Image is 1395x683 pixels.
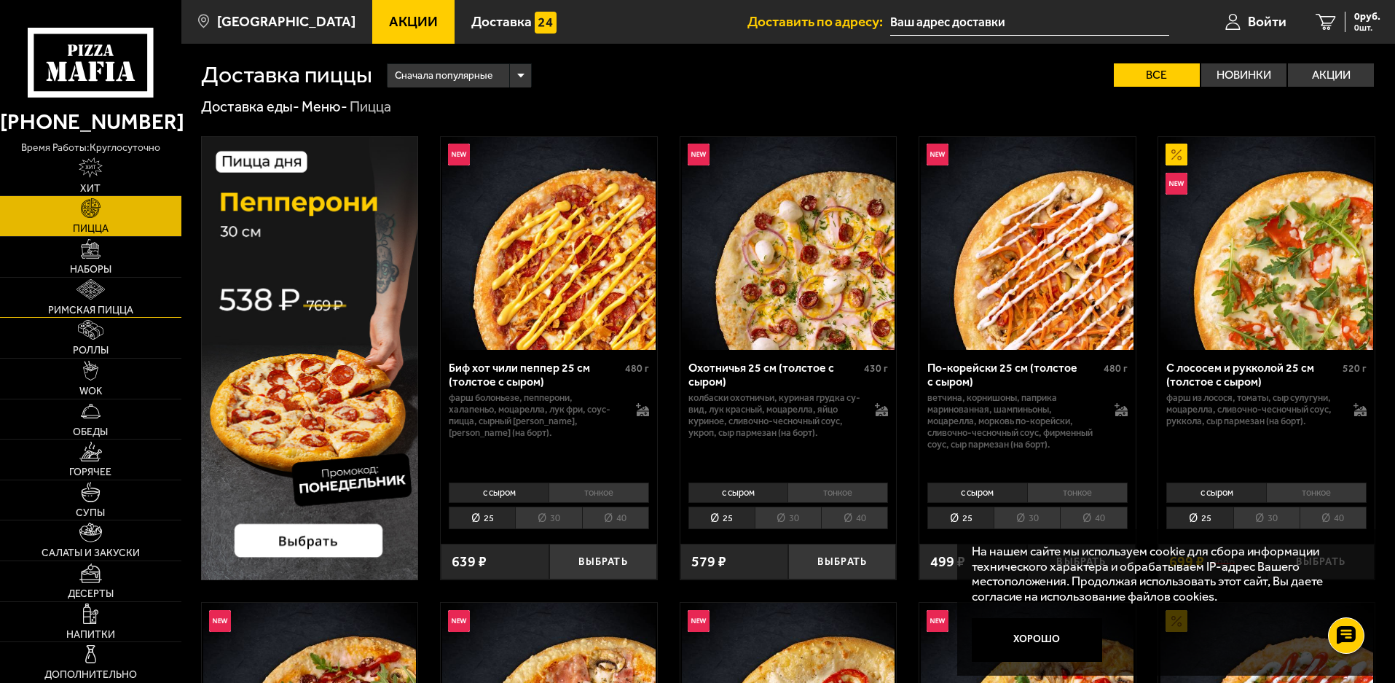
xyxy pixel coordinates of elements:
li: тонкое [549,483,649,503]
li: 25 [927,507,994,529]
span: 480 г [1104,362,1128,375]
li: 40 [1060,507,1127,529]
p: колбаски охотничьи, куриная грудка су-вид, лук красный, моцарелла, яйцо куриное, сливочно-чесночн... [688,392,861,439]
label: Новинки [1201,63,1287,87]
span: Салаты и закуски [42,548,140,558]
button: Выбрать [788,544,896,579]
span: 0 шт. [1354,23,1380,32]
span: Римская пицца [48,305,133,316]
span: [GEOGRAPHIC_DATA] [217,15,355,28]
span: Десерты [68,589,114,599]
img: Новинка [1166,173,1187,195]
img: Новинка [927,144,948,165]
img: Новинка [209,610,231,632]
li: 40 [1300,507,1367,529]
a: НовинкаПо-корейски 25 см (толстое с сыром) [919,137,1136,350]
img: 15daf4d41897b9f0e9f617042186c801.svg [535,12,557,34]
img: По-корейски 25 см (толстое с сыром) [921,137,1133,350]
img: Биф хот чили пеппер 25 см (толстое с сыром) [442,137,655,350]
label: Все [1114,63,1200,87]
div: С лососем и рукколой 25 см (толстое с сыром) [1166,361,1339,389]
li: с сыром [688,483,788,503]
span: Доставить по адресу: [747,15,890,28]
p: ветчина, корнишоны, паприка маринованная, шампиньоны, моцарелла, морковь по-корейски, сливочно-че... [927,392,1100,450]
span: 0 руб. [1354,12,1380,22]
li: 30 [755,507,821,529]
input: Ваш адрес доставки [890,9,1169,36]
h1: Доставка пиццы [201,63,372,87]
img: Новинка [688,144,710,165]
span: Обеды [73,427,108,437]
span: Горячее [69,467,111,477]
span: Роллы [73,346,109,356]
img: Новинка [448,610,470,632]
li: 30 [994,507,1060,529]
span: Наборы [70,265,111,275]
span: Супы [76,508,105,518]
a: АкционныйНовинкаС лососем и рукколой 25 см (толстое с сыром) [1158,137,1375,350]
div: Охотничья 25 см (толстое с сыром) [688,361,861,389]
li: с сыром [449,483,549,503]
li: 30 [1233,507,1300,529]
p: фарш болоньезе, пепперони, халапеньо, моцарелла, лук фри, соус-пицца, сырный [PERSON_NAME], [PERS... [449,392,621,439]
button: Выбрать [549,544,657,579]
li: тонкое [1266,483,1367,503]
a: Меню- [302,98,347,115]
img: Охотничья 25 см (толстое с сыром) [682,137,895,350]
a: Доставка еды- [201,98,299,115]
li: тонкое [1027,483,1128,503]
span: 520 г [1343,362,1367,375]
div: По-корейски 25 см (толстое с сыром) [927,361,1100,389]
span: 639 ₽ [452,555,487,569]
span: Пицца [73,224,109,234]
span: Хит [80,184,101,194]
span: 430 г [864,362,888,375]
li: 25 [449,507,515,529]
li: тонкое [787,483,888,503]
button: Хорошо [972,618,1103,662]
span: Дополнительно [44,670,137,680]
li: 40 [582,507,649,529]
span: Доставка [471,15,532,28]
span: 579 ₽ [691,555,726,569]
img: Акционный [1166,144,1187,165]
span: Акции [389,15,438,28]
li: 40 [821,507,888,529]
li: 30 [515,507,581,529]
li: с сыром [927,483,1027,503]
span: 480 г [625,362,649,375]
span: Войти [1248,15,1286,28]
img: С лососем и рукколой 25 см (толстое с сыром) [1160,137,1373,350]
img: Новинка [688,610,710,632]
a: НовинкаБиф хот чили пеппер 25 см (толстое с сыром) [441,137,657,350]
div: Биф хот чили пеппер 25 см (толстое с сыром) [449,361,621,389]
img: Новинка [927,610,948,632]
a: НовинкаОхотничья 25 см (толстое с сыром) [680,137,897,350]
span: Напитки [66,630,115,640]
li: 25 [688,507,755,529]
li: с сыром [1166,483,1266,503]
li: 25 [1166,507,1233,529]
img: Новинка [448,144,470,165]
div: Пицца [350,98,391,117]
span: WOK [79,386,102,397]
label: Акции [1288,63,1374,87]
p: фарш из лосося, томаты, сыр сулугуни, моцарелла, сливочно-чесночный соус, руккола, сыр пармезан (... [1166,392,1339,427]
p: На нашем сайте мы используем cookie для сбора информации технического характера и обрабатываем IP... [972,544,1353,604]
span: Сначала популярные [395,62,492,90]
span: 499 ₽ [930,555,965,569]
